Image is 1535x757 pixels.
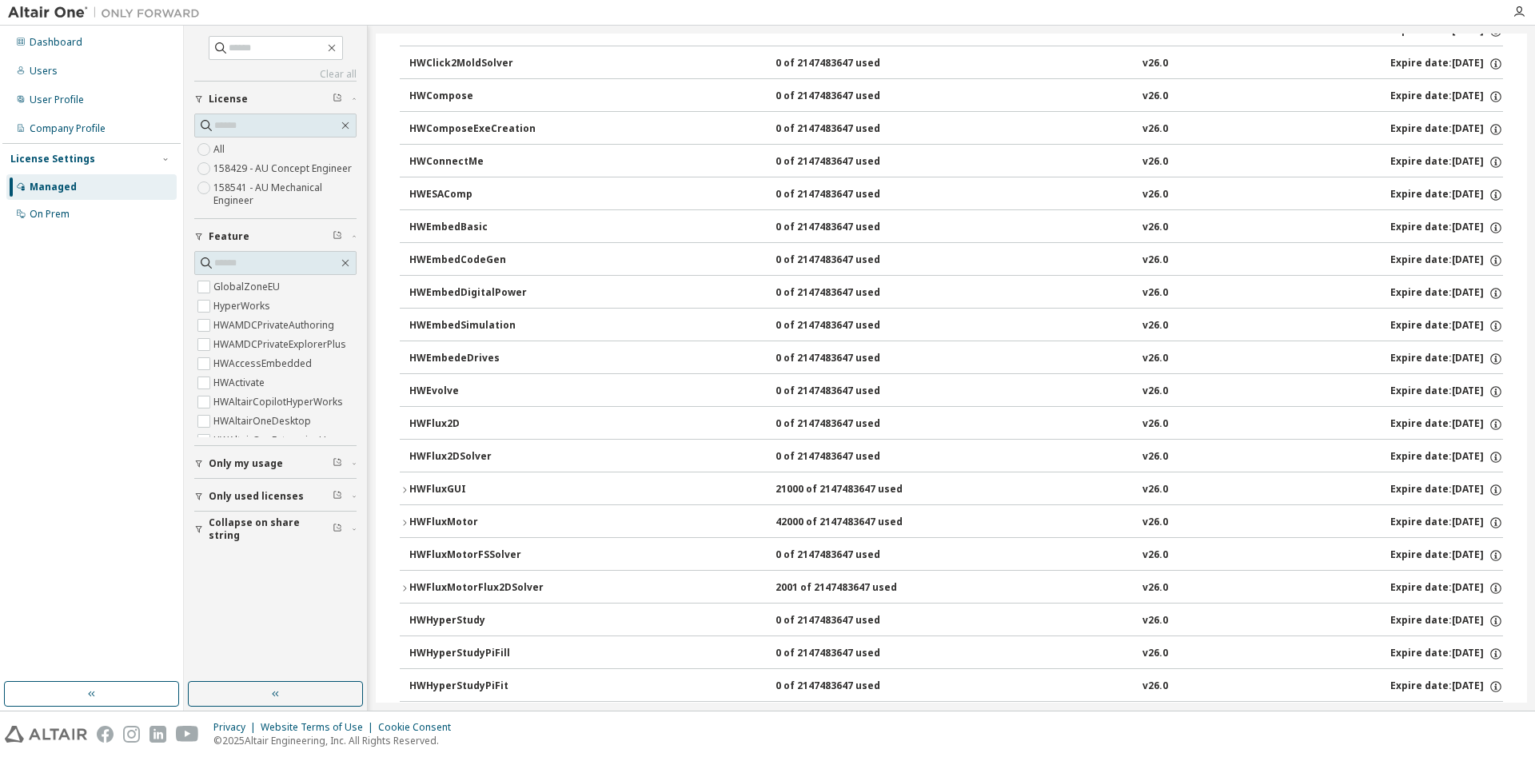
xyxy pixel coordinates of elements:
div: 21000 of 2147483647 used [775,483,919,497]
button: HWEmbedBasic0 of 2147483647 usedv26.0Expire date:[DATE] [409,210,1503,245]
div: User Profile [30,94,84,106]
div: HWEvolve [409,384,553,399]
button: License [194,82,357,117]
button: HWEmbedDigitalPower0 of 2147483647 usedv26.0Expire date:[DATE] [409,276,1503,311]
label: HWAltairOneEnterpriseUser [213,431,345,450]
div: 0 of 2147483647 used [775,188,919,202]
div: HWCompose [409,90,553,104]
div: Expire date: [DATE] [1390,352,1503,366]
div: HWFluxMotor [409,516,553,530]
div: HWESAComp [409,188,553,202]
button: HWESAComp0 of 2147483647 usedv26.0Expire date:[DATE] [409,177,1503,213]
div: Expire date: [DATE] [1390,581,1503,596]
div: On Prem [30,208,70,221]
div: 0 of 2147483647 used [775,253,919,268]
div: v26.0 [1142,647,1168,661]
div: HWFlux2D [409,417,553,432]
div: Expire date: [DATE] [1390,221,1503,235]
div: Expire date: [DATE] [1390,417,1503,432]
div: v26.0 [1142,384,1168,399]
div: HWHyperStudyPiFit [409,679,553,694]
label: HWAccessEmbedded [213,354,315,373]
img: youtube.svg [176,726,199,743]
div: 0 of 2147483647 used [775,450,919,464]
button: Collapse on share string [194,512,357,547]
div: HWHyperStudyPiFill [409,647,553,661]
div: 0 of 2147483647 used [775,319,919,333]
div: v26.0 [1142,581,1168,596]
span: Only used licenses [209,490,304,503]
span: Clear filter [333,457,342,470]
span: License [209,93,248,106]
div: HWEmbedCodeGen [409,253,553,268]
div: HWFluxMotorFSSolver [409,548,553,563]
button: HWEmbedSimulation0 of 2147483647 usedv26.0Expire date:[DATE] [409,309,1503,344]
div: 0 of 2147483647 used [775,57,919,71]
div: 0 of 2147483647 used [775,679,919,694]
button: HWHyperStudyPiFill0 of 2147483647 usedv26.0Expire date:[DATE] [409,636,1503,671]
div: Website Terms of Use [261,721,378,734]
div: v26.0 [1142,253,1168,268]
span: Feature [209,230,249,243]
div: HWFlux2DSolver [409,450,553,464]
div: 0 of 2147483647 used [775,122,919,137]
div: HWEmbedBasic [409,221,553,235]
label: All [213,140,228,159]
div: v26.0 [1142,352,1168,366]
div: HWComposeExeCreation [409,122,553,137]
div: Expire date: [DATE] [1390,253,1503,268]
div: v26.0 [1142,122,1168,137]
div: 0 of 2147483647 used [775,614,919,628]
button: HWFluxMotor42000 of 2147483647 usedv26.0Expire date:[DATE] [400,505,1503,540]
button: HWHyperStudy0 of 2147483647 usedv26.0Expire date:[DATE] [409,604,1503,639]
label: HWAltairCopilotHyperWorks [213,392,346,412]
div: v26.0 [1142,417,1168,432]
div: Expire date: [DATE] [1390,516,1503,530]
button: HWHyperStudyPiFit0 of 2147483647 usedv26.0Expire date:[DATE] [409,669,1503,704]
div: 0 of 2147483647 used [775,352,919,366]
div: Expire date: [DATE] [1390,483,1503,497]
div: 0 of 2147483647 used [775,155,919,169]
div: Expire date: [DATE] [1390,384,1503,399]
div: 0 of 2147483647 used [775,548,919,563]
div: HWConnectMe [409,155,553,169]
div: v26.0 [1142,679,1168,694]
div: v26.0 [1142,155,1168,169]
button: HWEmbedeDrives0 of 2147483647 usedv26.0Expire date:[DATE] [409,341,1503,377]
div: Company Profile [30,122,106,135]
div: HWFluxMotorFlux2DSolver [409,581,553,596]
div: Users [30,65,58,78]
div: Expire date: [DATE] [1390,122,1503,137]
div: v26.0 [1142,548,1168,563]
button: HWFlux2DSolver0 of 2147483647 usedv26.0Expire date:[DATE] [409,440,1503,475]
div: Expire date: [DATE] [1390,57,1503,71]
div: v26.0 [1142,319,1168,333]
button: Only used licenses [194,479,357,514]
label: HWAMDCPrivateAuthoring [213,316,337,335]
div: 0 of 2147483647 used [775,384,919,399]
button: HWEvolve0 of 2147483647 usedv26.0Expire date:[DATE] [409,374,1503,409]
div: v26.0 [1142,614,1168,628]
div: HWClick2MoldSolver [409,57,553,71]
div: Expire date: [DATE] [1390,679,1503,694]
img: instagram.svg [123,726,140,743]
button: HWComposeExeCreation0 of 2147483647 usedv26.0Expire date:[DATE] [409,112,1503,147]
button: HWFluxMotorFSSolver0 of 2147483647 usedv26.0Expire date:[DATE] [409,538,1503,573]
span: Clear filter [333,490,342,503]
div: HWEmbedSimulation [409,319,553,333]
div: v26.0 [1142,57,1168,71]
div: Expire date: [DATE] [1390,548,1503,563]
div: Expire date: [DATE] [1390,450,1503,464]
label: 158429 - AU Concept Engineer [213,159,355,178]
label: HWAMDCPrivateExplorerPlus [213,335,349,354]
button: HWFluxMotorFlux2DSolver2001 of 2147483647 usedv26.0Expire date:[DATE] [400,571,1503,606]
div: License Settings [10,153,95,165]
div: v26.0 [1142,90,1168,104]
div: Expire date: [DATE] [1390,286,1503,301]
div: 0 of 2147483647 used [775,417,919,432]
span: Collapse on share string [209,516,333,542]
button: HWFlux2D0 of 2147483647 usedv26.0Expire date:[DATE] [409,407,1503,442]
span: Clear filter [333,230,342,243]
div: HWHyperStudy [409,614,553,628]
div: 0 of 2147483647 used [775,90,919,104]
